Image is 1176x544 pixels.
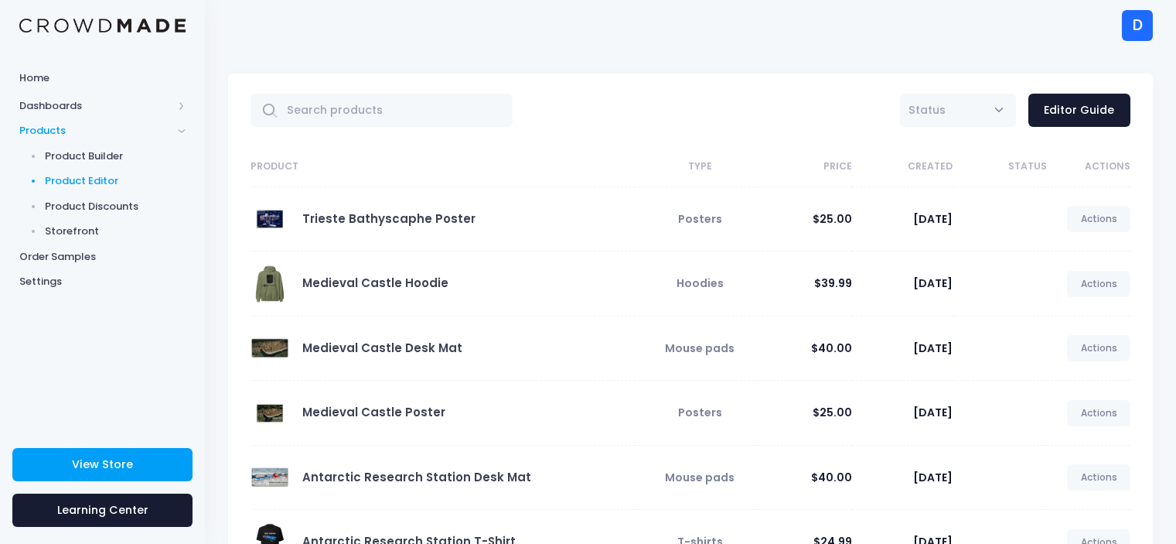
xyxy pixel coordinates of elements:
a: View Store [12,448,193,481]
span: Status [900,94,1016,127]
a: Actions [1067,464,1130,491]
a: Medieval Castle Poster [302,404,445,420]
span: Hoodies [677,275,724,291]
th: Created: activate to sort column ascending [852,147,953,187]
span: Product Discounts [45,199,186,214]
a: Actions [1067,206,1130,232]
img: Logo [19,19,186,33]
th: Product: activate to sort column ascending [251,147,635,187]
th: Type: activate to sort column ascending [635,147,757,187]
a: Medieval Castle Desk Mat [302,340,462,356]
a: Medieval Castle Hoodie [302,275,448,291]
a: Editor Guide [1028,94,1130,127]
span: [DATE] [913,211,953,227]
th: Status: activate to sort column ascending [953,147,1047,187]
a: Actions [1067,400,1130,426]
span: Products [19,123,172,139]
span: [DATE] [913,275,953,291]
a: Actions [1067,335,1130,361]
th: Price: activate to sort column ascending [758,147,852,187]
span: View Store [72,457,133,472]
span: $40.00 [811,470,852,485]
span: Learning Center [57,502,148,518]
span: Mouse pads [665,470,735,485]
span: Settings [19,274,186,289]
div: D [1122,10,1153,41]
span: Mouse pads [665,340,735,356]
span: $25.00 [813,211,852,227]
span: Posters [678,405,722,420]
span: [DATE] [913,470,953,485]
a: Learning Center [12,494,193,527]
span: Storefront [45,224,186,239]
span: Dashboards [19,98,172,114]
span: $40.00 [811,340,852,356]
a: Trieste Bathyscaphe Poster [302,210,476,227]
span: Home [19,70,186,86]
span: [DATE] [913,340,953,356]
span: Product Builder [45,149,186,164]
a: Actions [1067,271,1130,297]
span: $25.00 [813,405,852,420]
span: [DATE] [913,405,953,420]
span: Status [908,102,946,118]
span: $39.99 [814,275,852,291]
span: Posters [678,211,722,227]
a: Antarctic Research Station Desk Mat [302,469,531,485]
input: Search products [251,94,513,127]
th: Actions: activate to sort column ascending [1047,147,1130,187]
span: Order Samples [19,249,186,265]
span: Product Editor [45,173,186,189]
